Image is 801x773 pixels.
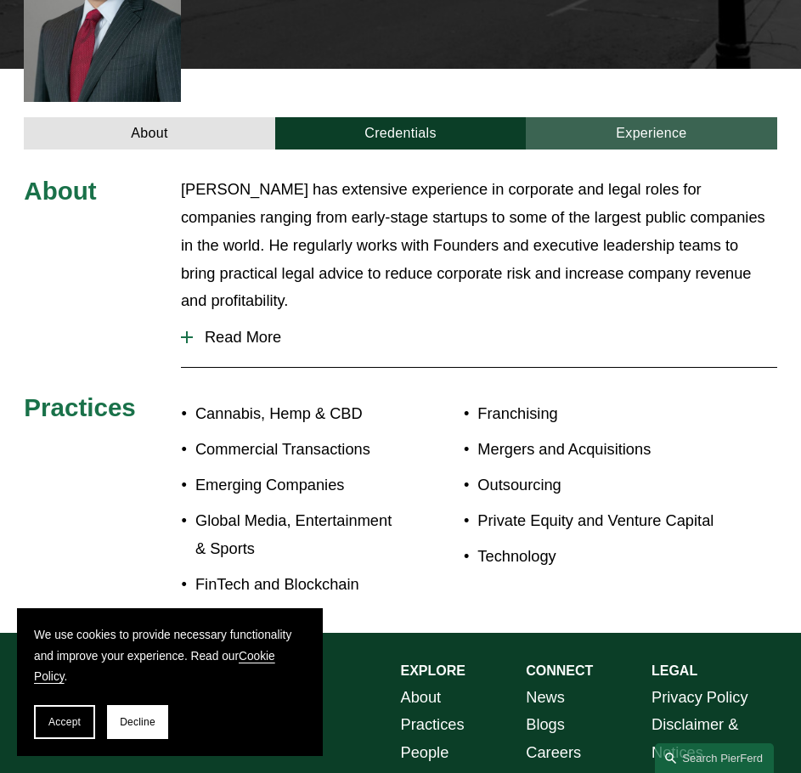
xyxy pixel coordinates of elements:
span: Read More [193,328,777,347]
strong: EXPLORE [401,663,465,678]
button: Accept [34,705,95,739]
strong: CONNECT [526,663,593,678]
a: Careers [526,739,581,767]
a: Privacy Policy [652,684,748,712]
a: About [24,117,274,150]
a: Cookie Policy [34,650,275,684]
section: Cookie banner [17,608,323,756]
p: Cannabis, Hemp & CBD [195,400,401,428]
span: About [24,177,96,205]
a: Credentials [275,117,526,150]
a: Practices [401,711,465,739]
p: We use cookies to provide necessary functionality and improve your experience. Read our . [34,625,306,688]
p: Emerging Companies [195,471,401,499]
span: Practices [24,393,136,421]
a: Search this site [655,743,774,773]
p: [PERSON_NAME] has extensive experience in corporate and legal roles for companies ranging from ea... [181,176,777,315]
a: Blogs [526,711,565,739]
p: Outsourcing [477,471,714,499]
p: Commercial Transactions [195,436,401,464]
a: People [401,739,449,767]
span: Accept [48,716,81,728]
span: Decline [120,716,155,728]
p: FinTech and Blockchain [195,571,401,599]
p: Technology [477,543,714,571]
a: News [526,684,565,712]
button: Decline [107,705,168,739]
p: Mergers and Acquisitions [477,436,714,464]
button: Read More [181,315,777,359]
p: Private Equity and Venture Capital [477,507,714,535]
p: Franchising [477,400,714,428]
strong: LEGAL [652,663,697,678]
p: Global Media, Entertainment & Sports [195,507,401,563]
a: About [401,684,442,712]
a: Disclaimer & Notices [652,711,777,767]
a: Experience [526,117,776,150]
